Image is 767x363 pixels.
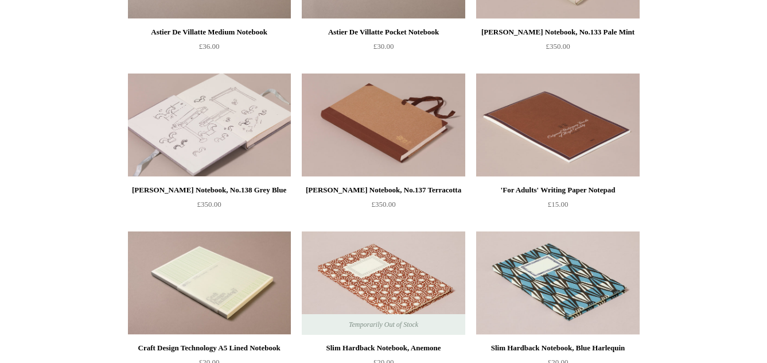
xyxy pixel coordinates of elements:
[302,74,465,177] a: Steve Harrison Notebook, No.137 Terracotta Steve Harrison Notebook, No.137 Terracotta
[476,183,639,230] a: 'For Adults' Writing Paper Notepad £15.00
[302,74,465,177] img: Steve Harrison Notebook, No.137 Terracotta
[373,42,394,51] span: £30.00
[371,200,395,208] span: £350.00
[302,231,465,335] img: Slim Hardback Notebook, Anemone
[302,183,465,230] a: [PERSON_NAME] Notebook, No.137 Terracotta £350.00
[302,25,465,72] a: Astier De Villatte Pocket Notebook £30.00
[305,25,462,39] div: Astier De Villatte Pocket Notebook
[302,231,465,335] a: Slim Hardback Notebook, Anemone Slim Hardback Notebook, Anemone Temporarily Out of Stock
[479,341,636,355] div: Slim Hardback Notebook, Blue Harlequin
[128,74,291,177] img: Steve Harrison Notebook, No.138 Grey Blue
[128,231,291,335] a: Craft Design Technology A5 Lined Notebook Craft Design Technology A5 Lined Notebook
[131,341,288,355] div: Craft Design Technology A5 Lined Notebook
[479,183,636,197] div: 'For Adults' Writing Paper Notepad
[546,42,570,51] span: £350.00
[476,231,639,335] img: Slim Hardback Notebook, Blue Harlequin
[305,341,462,355] div: Slim Hardback Notebook, Anemone
[128,25,291,72] a: Astier De Villatte Medium Notebook £36.00
[305,183,462,197] div: [PERSON_NAME] Notebook, No.137 Terracotta
[476,231,639,335] a: Slim Hardback Notebook, Blue Harlequin Slim Hardback Notebook, Blue Harlequin
[128,231,291,335] img: Craft Design Technology A5 Lined Notebook
[197,200,221,208] span: £350.00
[337,314,430,335] span: Temporarily Out of Stock
[131,25,288,39] div: Astier De Villatte Medium Notebook
[548,200,569,208] span: £15.00
[131,183,288,197] div: [PERSON_NAME] Notebook, No.138 Grey Blue
[479,25,636,39] div: [PERSON_NAME] Notebook, No.133 Pale Mint
[476,74,639,177] img: 'For Adults' Writing Paper Notepad
[476,25,639,72] a: [PERSON_NAME] Notebook, No.133 Pale Mint £350.00
[128,183,291,230] a: [PERSON_NAME] Notebook, No.138 Grey Blue £350.00
[476,74,639,177] a: 'For Adults' Writing Paper Notepad 'For Adults' Writing Paper Notepad
[128,74,291,177] a: Steve Harrison Notebook, No.138 Grey Blue Steve Harrison Notebook, No.138 Grey Blue
[199,42,220,51] span: £36.00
